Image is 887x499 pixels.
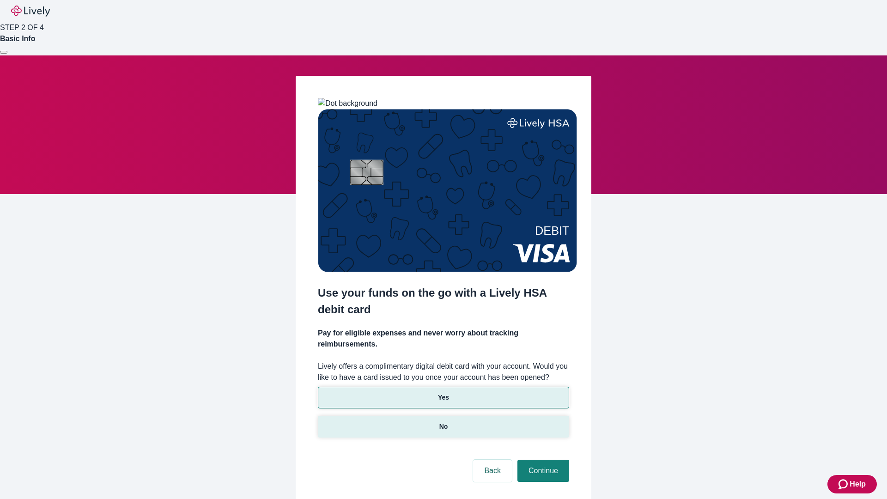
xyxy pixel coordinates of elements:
[850,479,866,490] span: Help
[318,416,569,438] button: No
[318,285,569,318] h2: Use your funds on the go with a Lively HSA debit card
[439,422,448,432] p: No
[827,475,877,493] button: Zendesk support iconHelp
[318,387,569,408] button: Yes
[318,328,569,350] h4: Pay for eligible expenses and never worry about tracking reimbursements.
[11,6,50,17] img: Lively
[517,460,569,482] button: Continue
[473,460,512,482] button: Back
[318,109,577,272] img: Debit card
[438,393,449,402] p: Yes
[318,361,569,383] label: Lively offers a complimentary digital debit card with your account. Would you like to have a card...
[838,479,850,490] svg: Zendesk support icon
[318,98,377,109] img: Dot background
